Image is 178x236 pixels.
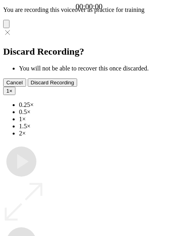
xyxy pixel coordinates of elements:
li: 2× [19,130,175,137]
button: Cancel [3,78,26,87]
li: 1× [19,116,175,123]
li: 1.5× [19,123,175,130]
li: You will not be able to recover this once discarded. [19,65,175,72]
p: You are recording this voiceover as practice for training [3,6,175,13]
li: 0.25× [19,101,175,108]
li: 0.5× [19,108,175,116]
h2: Discard Recording? [3,46,175,57]
button: 1× [3,87,15,95]
span: 1 [6,88,9,94]
button: Discard Recording [28,78,78,87]
a: 00:00:00 [76,2,102,11]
